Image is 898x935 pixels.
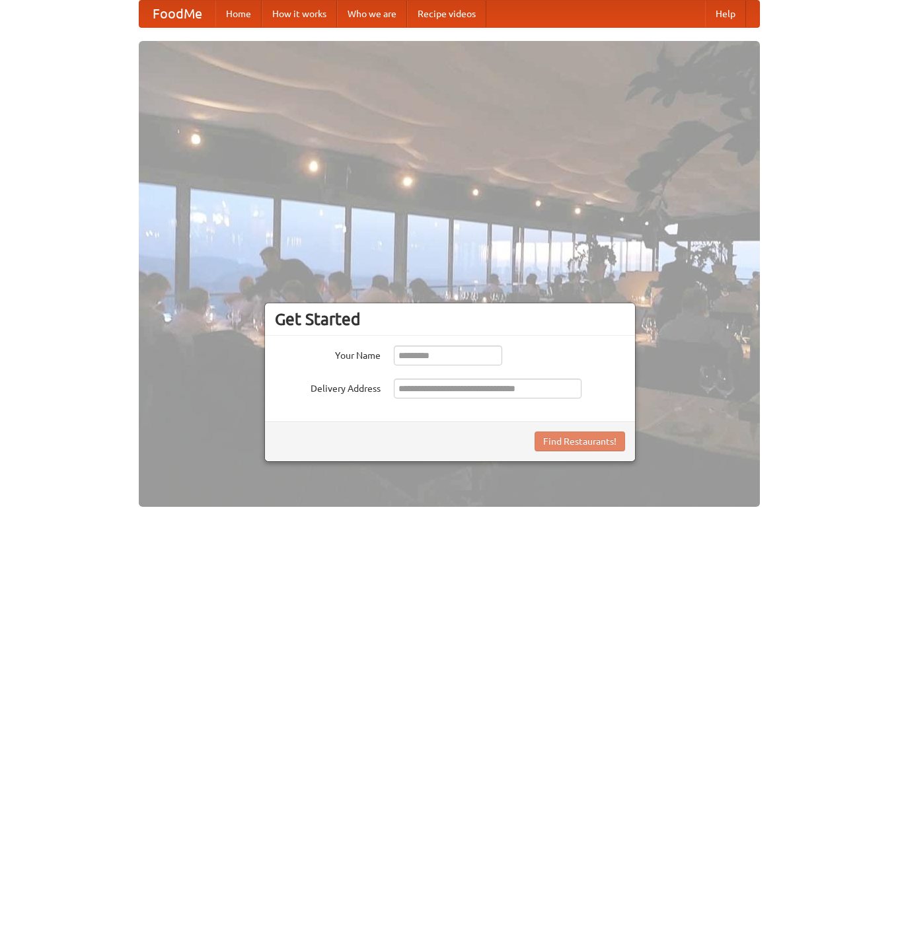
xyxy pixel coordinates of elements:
[275,346,381,362] label: Your Name
[262,1,337,27] a: How it works
[407,1,486,27] a: Recipe videos
[275,309,625,329] h3: Get Started
[215,1,262,27] a: Home
[275,379,381,395] label: Delivery Address
[139,1,215,27] a: FoodMe
[705,1,746,27] a: Help
[535,431,625,451] button: Find Restaurants!
[337,1,407,27] a: Who we are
